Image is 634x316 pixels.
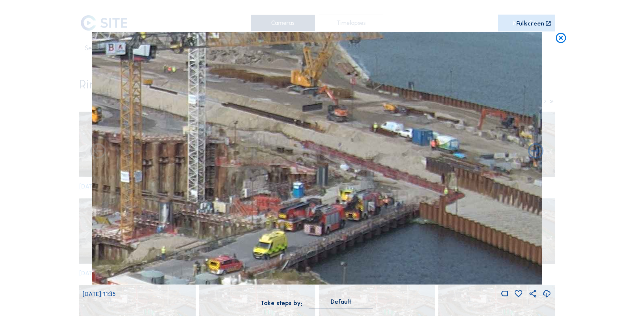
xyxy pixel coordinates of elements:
[527,142,545,161] i: Back
[261,300,302,306] div: Take steps by:
[331,299,351,305] div: Default
[89,142,107,161] i: Forward
[92,32,542,285] img: Image
[309,299,373,308] div: Default
[83,290,116,298] span: [DATE] 11:35
[516,21,544,27] div: Fullscreen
